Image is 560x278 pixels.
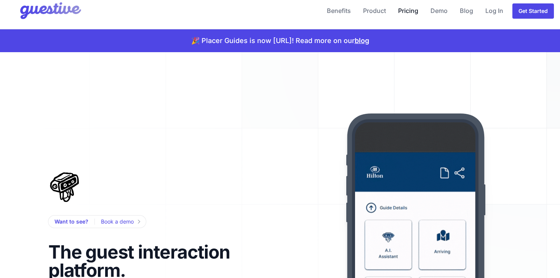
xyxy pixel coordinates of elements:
[355,37,369,45] a: blog
[395,2,421,20] a: Pricing
[427,2,451,20] a: Demo
[457,2,476,20] a: Blog
[191,35,369,46] p: 🎉 Placer Guides is now [URL]! Read more on our
[360,2,389,20] a: Product
[512,3,554,19] a: Get Started
[101,217,140,226] a: Book a demo
[324,2,354,20] a: Benefits
[482,2,506,20] a: Log In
